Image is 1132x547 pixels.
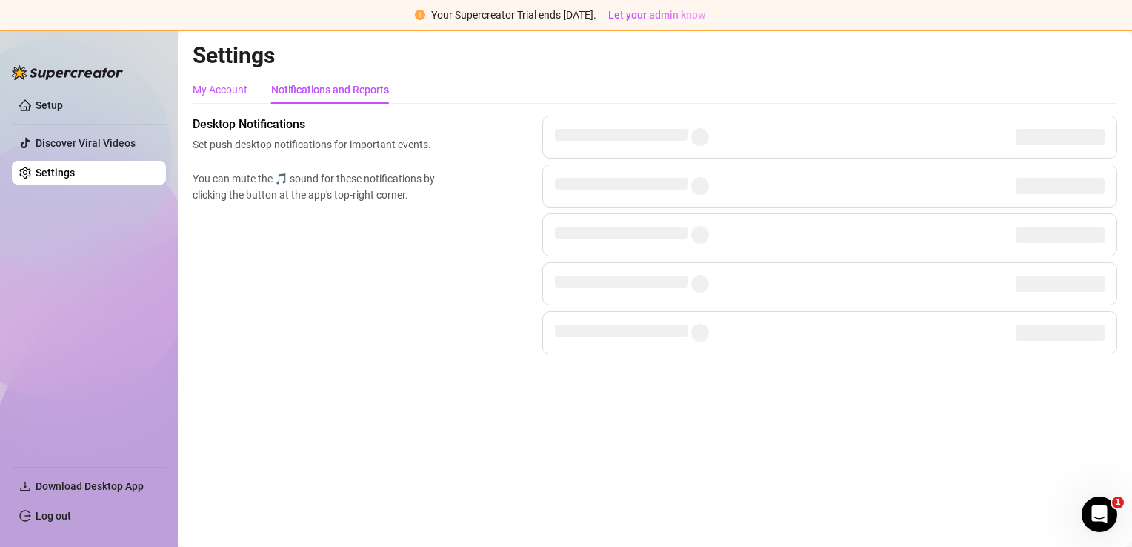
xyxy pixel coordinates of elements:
[12,65,123,80] img: logo-BBDzfeDw.svg
[36,480,144,492] span: Download Desktop App
[1082,497,1117,532] iframe: Intercom live chat
[36,510,71,522] a: Log out
[36,167,75,179] a: Settings
[193,82,247,98] div: My Account
[1112,497,1124,508] span: 1
[193,136,442,153] span: Set push desktop notifications for important events.
[271,82,389,98] div: Notifications and Reports
[193,170,442,203] span: You can mute the 🎵 sound for these notifications by clicking the button at the app's top-right co...
[415,10,425,20] span: exclamation-circle
[36,137,136,149] a: Discover Viral Videos
[36,99,63,111] a: Setup
[193,42,1117,70] h2: Settings
[602,6,711,24] button: Let your admin know
[431,9,596,21] span: Your Supercreator Trial ends [DATE].
[19,480,31,492] span: download
[193,116,442,133] span: Desktop Notifications
[608,9,705,21] span: Let your admin know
